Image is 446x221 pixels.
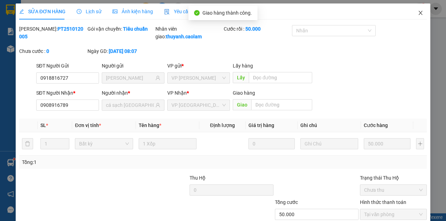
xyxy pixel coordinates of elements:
[36,89,99,97] div: SĐT Người Nhận
[123,26,148,32] b: Tiêu chuẩn
[40,123,46,128] span: SL
[248,138,295,149] input: 0
[87,47,154,55] div: Ngày GD:
[233,99,251,110] span: Giao
[19,47,86,55] div: Chưa cước :
[19,25,86,40] div: [PERSON_NAME]:
[79,139,129,149] span: Bất kỳ
[19,9,24,14] span: edit
[171,100,226,110] span: VP Sài Gòn
[210,123,235,128] span: Định lượng
[102,89,164,97] div: Người nhận
[155,103,160,108] span: user
[233,90,255,96] span: Giao hàng
[46,48,49,54] b: 0
[233,72,249,83] span: Lấy
[364,185,423,195] span: Chưa thu
[364,123,388,128] span: Cước hàng
[87,25,154,33] div: Gói vận chuyển:
[77,9,101,14] span: Lịch sử
[139,138,197,149] input: VD: Bàn, Ghế
[248,123,274,128] span: Giá trị hàng
[22,138,33,149] button: delete
[416,138,424,149] button: plus
[36,62,99,70] div: SĐT Người Gửi
[22,158,173,166] div: Tổng: 1
[106,101,154,109] input: Tên người nhận
[298,119,361,132] th: Ghi chú
[360,199,406,205] label: Hình thức thanh toán
[75,123,101,128] span: Đơn vị tính
[364,209,423,220] span: Tại văn phòng
[418,10,423,16] span: close
[411,3,430,23] button: Close
[224,25,291,33] div: Cước rồi :
[275,199,298,205] span: Tổng cước
[164,9,170,15] img: icon
[194,10,200,16] span: check-circle
[166,34,202,39] b: thuyanh.caolam
[19,9,66,14] span: SỬA ĐƠN HÀNG
[167,90,187,96] span: VP Nhận
[139,123,161,128] span: Tên hàng
[364,138,410,149] input: 0
[77,9,82,14] span: clock-circle
[102,62,164,70] div: Người gửi
[190,175,206,181] span: Thu Hộ
[155,25,222,40] div: Nhân viên giao:
[109,48,137,54] b: [DATE] 08:07
[300,138,358,149] input: Ghi Chú
[251,99,312,110] input: Dọc đường
[245,26,261,32] b: 50.000
[113,9,153,14] span: Ảnh kiện hàng
[249,72,312,83] input: Dọc đường
[171,73,226,83] span: VP Phan Thiết
[113,9,117,14] span: picture
[202,10,252,16] span: Giao hàng thành công.
[360,174,427,182] div: Trạng thái Thu Hộ
[106,74,154,82] input: Tên người gửi
[233,63,253,69] span: Lấy hàng
[155,76,160,80] span: user
[167,62,230,70] div: VP gửi
[164,9,238,14] span: Yêu cầu xuất hóa đơn điện tử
